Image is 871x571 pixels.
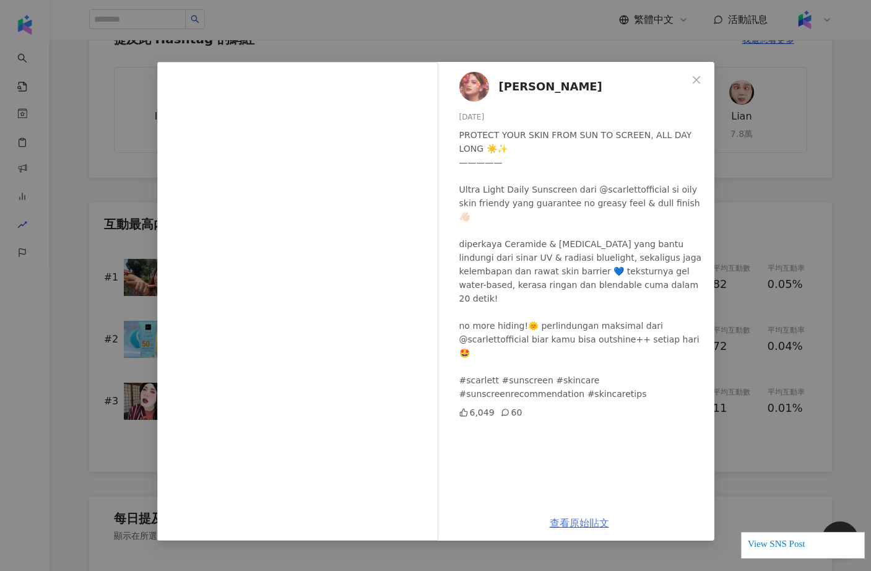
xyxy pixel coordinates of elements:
[748,539,858,552] div: View SNS Post
[459,72,489,102] img: KOL Avatar
[691,75,701,85] span: close
[550,517,609,529] a: 查看原始貼文
[459,72,687,102] a: KOL Avatar[PERSON_NAME]
[459,111,704,123] div: [DATE]
[459,128,704,401] div: PROTECT YOUR SKIN FROM SUN TO SCREEN, ALL DAY LONG ☀️✨ ————— Ultra Light Daily Sunscreen dari @sc...
[501,406,522,419] div: 60
[684,68,709,92] button: Close
[499,78,602,95] span: [PERSON_NAME]
[459,406,495,419] div: 6,049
